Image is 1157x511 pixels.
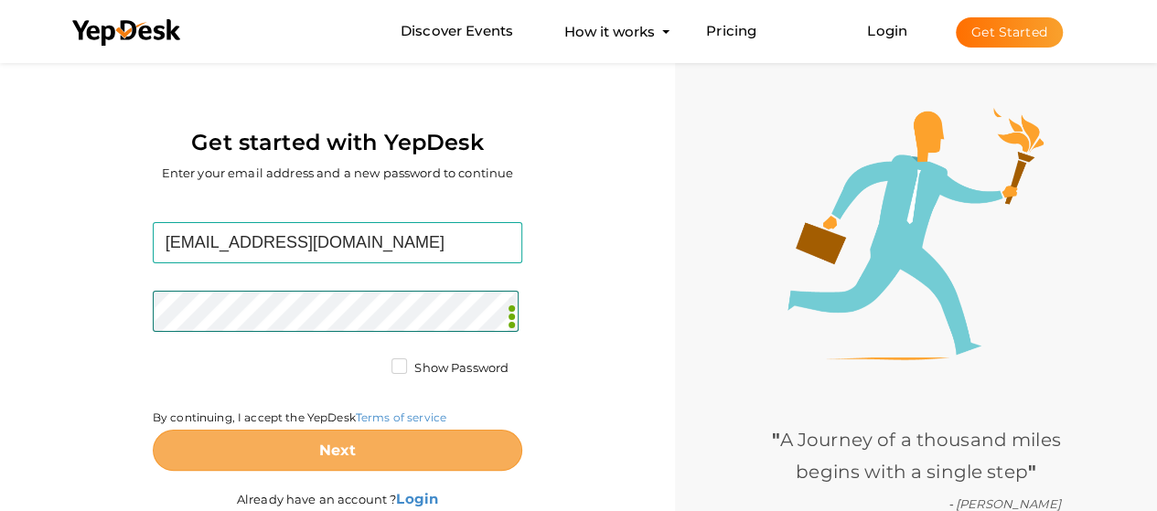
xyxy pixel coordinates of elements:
[787,108,1044,360] img: step1-illustration.png
[956,17,1063,48] button: Get Started
[1028,461,1036,483] b: "
[162,165,514,182] label: Enter your email address and a new password to continue
[401,15,513,48] a: Discover Events
[771,429,779,451] b: "
[153,222,522,263] input: Enter your email address
[867,22,907,39] a: Login
[771,429,1060,483] span: A Journey of a thousand miles begins with a single step
[237,471,438,508] label: Already have an account ?
[191,125,483,160] label: Get started with YepDesk
[396,490,438,507] b: Login
[559,15,660,48] button: How it works
[153,410,446,425] label: By continuing, I accept the YepDesk
[391,359,509,378] label: Show Password
[706,15,756,48] a: Pricing
[356,410,446,424] a: Terms of service
[153,430,522,471] button: Next
[319,442,357,459] b: Next
[948,496,1060,511] i: - [PERSON_NAME]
